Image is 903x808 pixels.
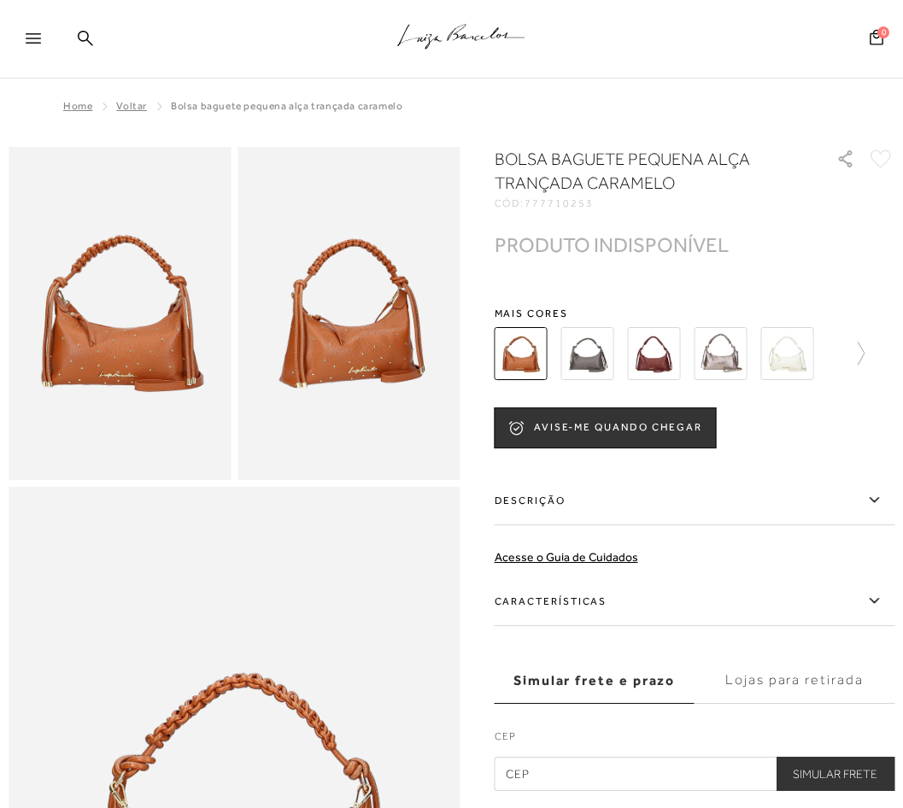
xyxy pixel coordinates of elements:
button: 0 [865,28,888,51]
span: BOLSA BAGUETE PEQUENA ALÇA TRANÇADA CARAMELO [171,100,402,112]
img: image [9,147,231,480]
a: Acesse o Guia de Cuidados [495,550,638,564]
div: CÓD: [495,198,818,208]
img: BOLSA BAGUETE PEQUENA ALÇA TRANÇADA METALIZADA TITÂNIO [695,327,748,380]
label: Características [495,577,895,626]
span: 0 [877,26,889,38]
img: image [237,147,460,480]
button: Simular Frete [776,757,894,791]
img: BOLSA BAGUETE PEQUENA ALÇA TRANÇADA CARAMELO [495,327,548,380]
span: 777710253 [525,197,593,209]
div: PRODUTO INDISPONÍVEL [495,236,729,254]
img: BOLSA BAGUETE PEQUENA ALÇA TRANÇADA MALBEC [628,327,681,380]
button: AVISE-ME QUANDO CHEGAR [495,407,717,448]
label: Lojas para retirada [695,658,894,704]
input: CEP [495,757,895,791]
h1: BOLSA BAGUETE PEQUENA ALÇA TRANÇADA CARAMELO [495,147,797,195]
label: Descrição [495,476,895,525]
label: CEP [495,729,895,752]
img: BOLSA BAGUETE PEQUENA ALÇA TRANÇADA OFF WHITE [761,327,814,380]
a: Home [63,100,92,112]
img: BOLSA BAGUETE PEQUENA ALÇA TRANÇADA CINZA [561,327,614,380]
label: Simular frete e prazo [495,658,695,704]
a: Voltar [116,100,147,112]
span: Mais cores [495,308,895,319]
